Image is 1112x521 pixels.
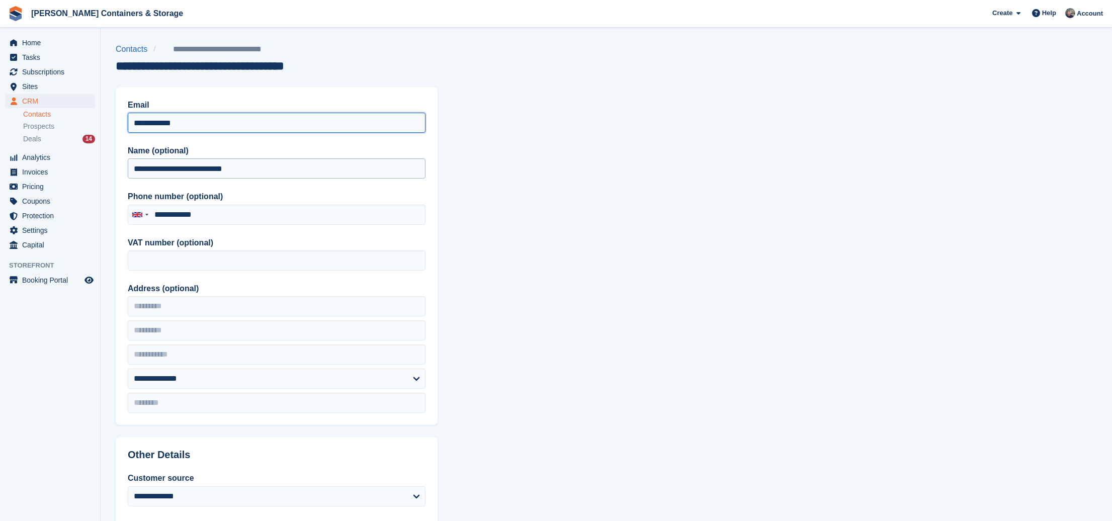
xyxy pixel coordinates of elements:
label: Address (optional) [128,283,425,295]
span: Tasks [22,50,82,64]
a: Preview store [83,274,95,286]
a: menu [5,79,95,94]
span: Booking Portal [22,273,82,287]
a: menu [5,150,95,164]
div: 14 [82,135,95,143]
span: Home [22,36,82,50]
span: Capital [22,238,82,252]
span: Analytics [22,150,82,164]
label: Email [128,99,425,111]
a: menu [5,165,95,179]
span: Settings [22,223,82,237]
span: CRM [22,94,82,108]
span: Deals [23,134,41,144]
a: menu [5,238,95,252]
a: menu [5,273,95,287]
span: Invoices [22,165,82,179]
label: Phone number (optional) [128,191,425,203]
span: Coupons [22,194,82,208]
label: VAT number (optional) [128,237,425,249]
span: Storefront [9,260,100,271]
span: Create [992,8,1012,18]
span: Sites [22,79,82,94]
nav: breadcrumbs [116,43,325,55]
a: menu [5,194,95,208]
h2: Other Details [128,449,425,461]
img: Adam Greenhalgh [1065,8,1075,18]
span: Subscriptions [22,65,82,79]
a: menu [5,36,95,50]
div: United Kingdom: +44 [128,205,151,224]
label: Customer source [128,472,425,484]
a: menu [5,94,95,108]
a: Prospects [23,121,95,132]
a: Contacts [116,43,153,55]
span: Account [1077,9,1103,19]
a: menu [5,223,95,237]
img: stora-icon-8386f47178a22dfd0bd8f6a31ec36ba5ce8667c1dd55bd0f319d3a0aa187defe.svg [8,6,23,21]
a: Contacts [23,110,95,119]
span: Help [1042,8,1056,18]
a: Deals 14 [23,134,95,144]
a: menu [5,180,95,194]
span: Prospects [23,122,54,131]
a: menu [5,50,95,64]
span: Protection [22,209,82,223]
span: Pricing [22,180,82,194]
a: menu [5,209,95,223]
a: [PERSON_NAME] Containers & Storage [27,5,187,22]
label: Name (optional) [128,145,425,157]
a: menu [5,65,95,79]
